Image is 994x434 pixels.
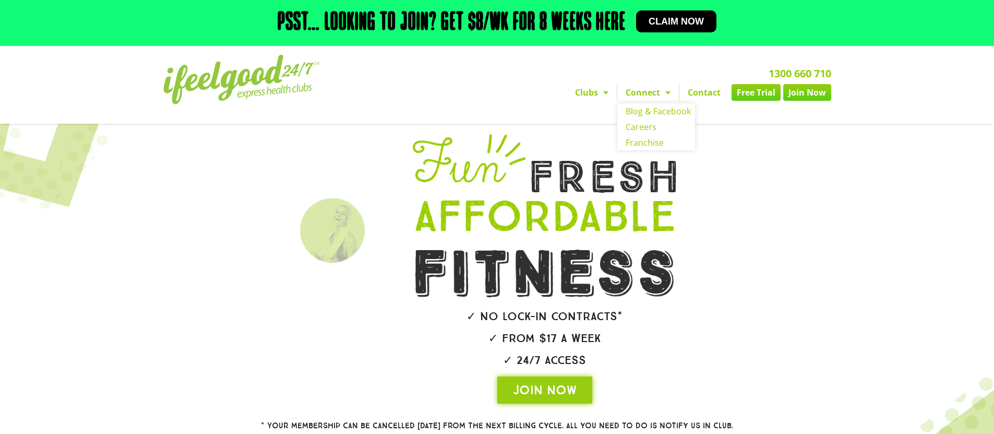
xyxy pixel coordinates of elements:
[223,422,771,430] h2: * Your membership can be cancelled [DATE] from the next billing cycle. All you need to do is noti...
[401,84,831,101] nav: Menu
[732,84,781,101] a: Free Trial
[769,66,831,80] a: 1300 660 710
[513,382,577,398] span: JOIN NOW
[384,333,706,344] h2: ✓ From $17 a week
[617,84,679,101] a: Connect
[384,311,706,322] h2: ✓ No lock-in contracts*
[617,135,695,150] a: Franchise
[617,103,695,119] a: Blog & Facebook
[617,119,695,135] a: Careers
[649,17,704,26] span: Claim now
[617,103,695,150] ul: Connect
[497,377,592,404] a: JOIN NOW
[636,10,716,32] a: Claim now
[783,84,831,101] a: Join Now
[384,355,706,366] h2: ✓ 24/7 Access
[679,84,729,101] a: Contact
[278,10,626,36] h2: Psst… Looking to join? Get $8/wk for 8 weeks here
[567,84,617,101] a: Clubs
